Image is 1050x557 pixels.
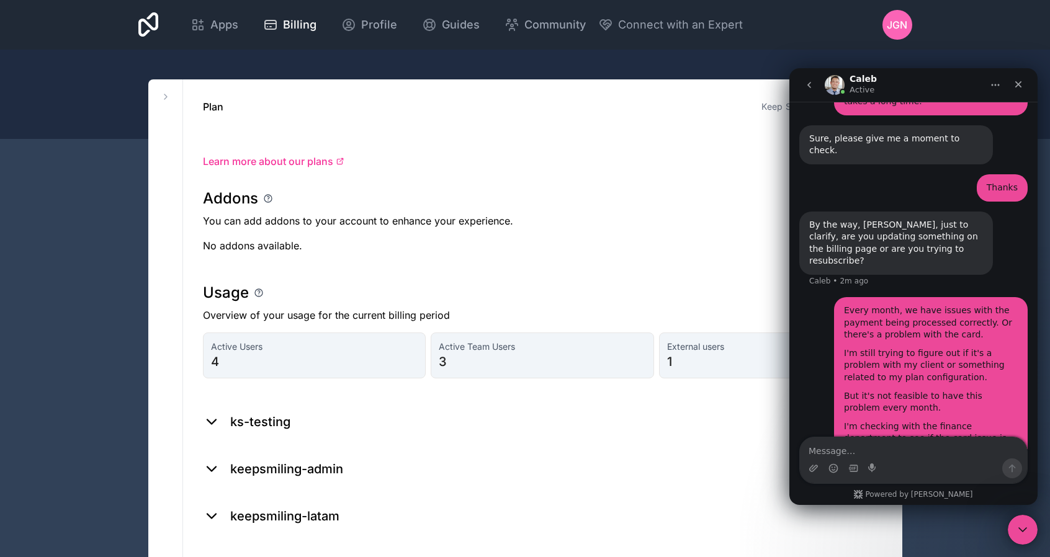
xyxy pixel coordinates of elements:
[213,390,233,410] button: Send a message…
[79,395,89,405] button: Start recording
[203,154,882,169] a: Learn more about our plans
[598,16,743,33] button: Connect with an Expert
[203,154,333,169] span: Learn more about our plans
[55,236,228,273] div: Every month, we have issues with the payment being processed correctly. Or there's a problem with...
[10,229,238,453] div: Pablo says…
[55,352,228,389] div: I'm checking with the finance department to see if the card issue is theirs or what's happening.
[667,353,874,370] span: 1
[253,11,326,38] a: Billing
[203,189,258,208] h1: Addons
[412,11,490,38] a: Guides
[39,395,49,405] button: Emoji picker
[331,11,407,38] a: Profile
[203,213,882,228] p: You can add addons to your account to enhance your experience.
[55,322,228,346] div: But it's not feasible to have this problem every month.
[181,11,248,38] a: Apps
[203,283,249,303] h1: Usage
[45,229,238,439] div: Every month, we have issues with the payment being processed correctly. Or there's a problem with...
[439,353,646,370] span: 3
[19,395,29,405] button: Upload attachment
[887,17,907,32] span: JGN
[210,16,238,33] span: Apps
[442,16,480,33] span: Guides
[211,353,418,370] span: 4
[361,16,397,33] span: Profile
[59,395,69,405] button: Gif picker
[203,238,302,253] p: No addons available.
[789,68,1038,505] iframe: Intercom live chat
[439,341,646,353] span: Active Team Users
[761,101,816,112] a: Keep Smiling
[1008,515,1038,545] iframe: Intercom live chat
[203,308,882,323] p: Overview of your usage for the current billing period
[211,341,418,353] span: Active Users
[230,507,339,525] h2: keepsmiling-latam
[11,369,238,390] textarea: Message…
[524,16,586,33] span: Community
[495,11,596,38] a: Community
[283,16,316,33] span: Billing
[55,279,228,316] div: I'm still trying to figure out if it's a problem with my client or something related to my plan c...
[618,16,743,33] span: Connect with an Expert
[230,460,343,478] h2: keepsmiling-admin
[667,341,874,353] span: External users
[203,99,223,114] h1: Plan
[230,413,290,430] h2: ks-testing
